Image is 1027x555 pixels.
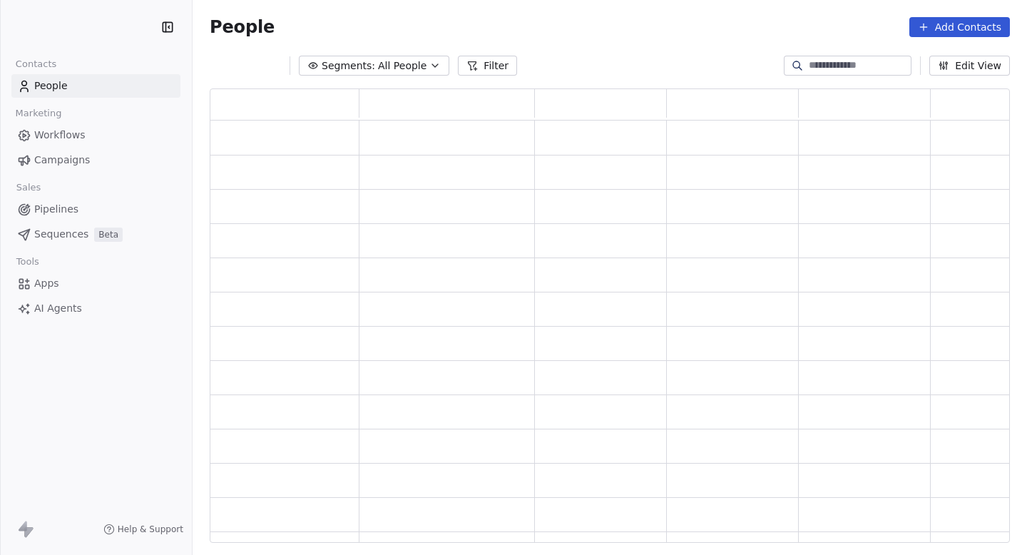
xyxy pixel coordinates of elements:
[34,276,59,291] span: Apps
[210,16,275,38] span: People
[378,58,426,73] span: All People
[9,54,63,75] span: Contacts
[458,56,517,76] button: Filter
[34,227,88,242] span: Sequences
[34,202,78,217] span: Pipelines
[11,223,180,246] a: SequencesBeta
[11,74,180,98] a: People
[929,56,1010,76] button: Edit View
[10,251,45,273] span: Tools
[34,153,90,168] span: Campaigns
[322,58,375,73] span: Segments:
[909,17,1010,37] button: Add Contacts
[11,148,180,172] a: Campaigns
[11,123,180,147] a: Workflows
[103,524,183,535] a: Help & Support
[9,103,68,124] span: Marketing
[34,128,86,143] span: Workflows
[118,524,183,535] span: Help & Support
[94,228,123,242] span: Beta
[11,272,180,295] a: Apps
[11,297,180,320] a: AI Agents
[34,78,68,93] span: People
[11,198,180,221] a: Pipelines
[10,177,47,198] span: Sales
[34,301,82,316] span: AI Agents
